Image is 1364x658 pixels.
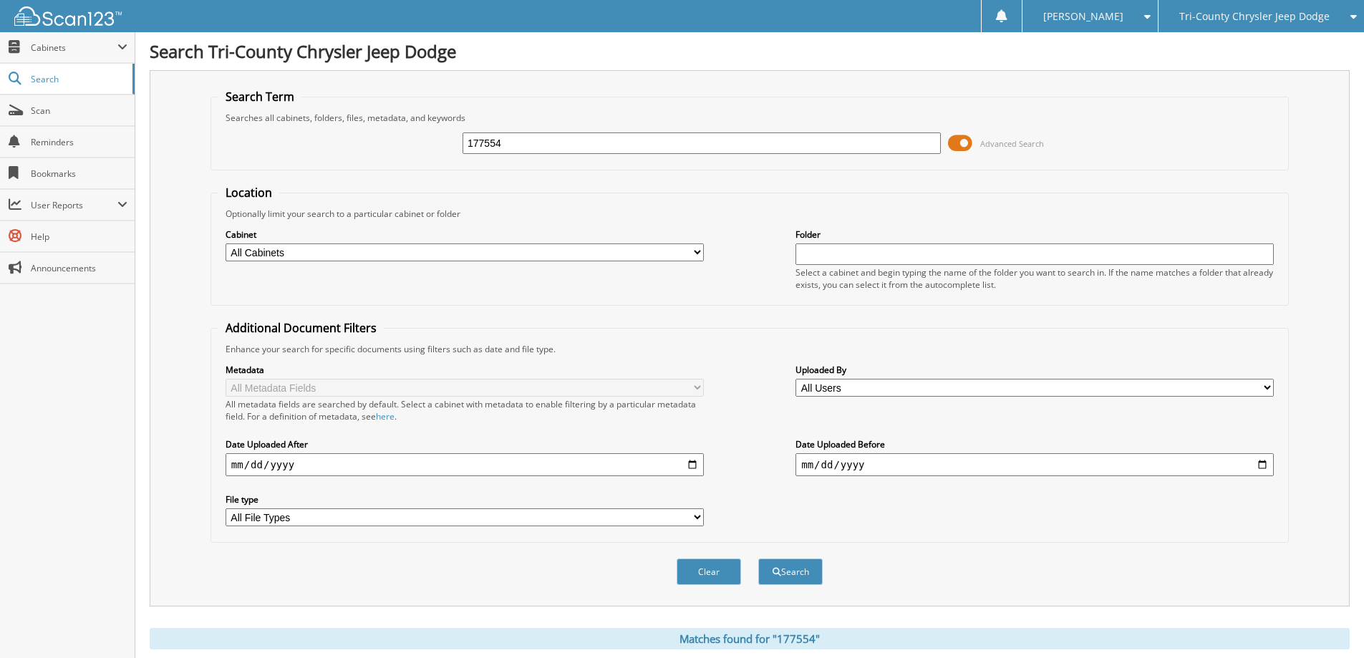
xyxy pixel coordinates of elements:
[31,42,117,54] span: Cabinets
[758,558,823,585] button: Search
[150,39,1350,63] h1: Search Tri-County Chrysler Jeep Dodge
[150,628,1350,649] div: Matches found for "177554"
[218,320,384,336] legend: Additional Document Filters
[376,410,395,422] a: here
[218,89,301,105] legend: Search Term
[14,6,122,26] img: scan123-logo-white.svg
[218,208,1281,220] div: Optionally limit your search to a particular cabinet or folder
[795,453,1274,476] input: end
[226,438,704,450] label: Date Uploaded After
[31,73,125,85] span: Search
[218,185,279,200] legend: Location
[31,168,127,180] span: Bookmarks
[31,105,127,117] span: Scan
[226,453,704,476] input: start
[31,262,127,274] span: Announcements
[795,228,1274,241] label: Folder
[677,558,741,585] button: Clear
[31,231,127,243] span: Help
[31,136,127,148] span: Reminders
[226,493,704,505] label: File type
[1043,12,1123,21] span: [PERSON_NAME]
[31,199,117,211] span: User Reports
[218,112,1281,124] div: Searches all cabinets, folders, files, metadata, and keywords
[226,364,704,376] label: Metadata
[218,343,1281,355] div: Enhance your search for specific documents using filters such as date and file type.
[226,228,704,241] label: Cabinet
[1179,12,1330,21] span: Tri-County Chrysler Jeep Dodge
[795,266,1274,291] div: Select a cabinet and begin typing the name of the folder you want to search in. If the name match...
[980,138,1044,149] span: Advanced Search
[795,438,1274,450] label: Date Uploaded Before
[226,398,704,422] div: All metadata fields are searched by default. Select a cabinet with metadata to enable filtering b...
[795,364,1274,376] label: Uploaded By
